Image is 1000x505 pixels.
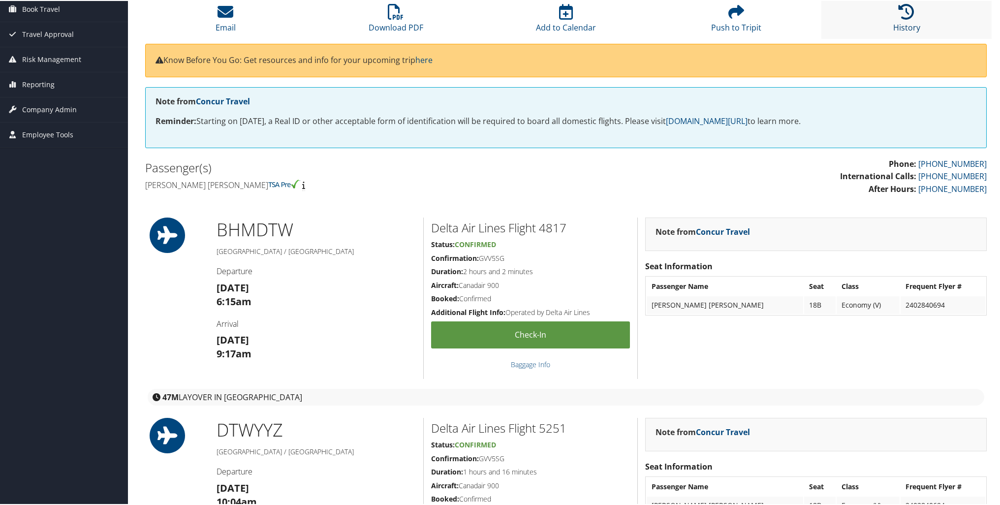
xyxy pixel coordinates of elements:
[647,477,803,495] th: Passenger Name
[431,320,630,347] a: Check-in
[431,280,459,289] strong: Aircraft:
[217,446,416,456] h5: [GEOGRAPHIC_DATA] / [GEOGRAPHIC_DATA]
[804,477,836,495] th: Seat
[268,179,300,188] img: tsa-precheck.png
[711,8,761,32] a: Push to Tripit
[431,219,630,235] h2: Delta Air Lines Flight 4817
[647,277,803,294] th: Passenger Name
[901,277,985,294] th: Frequent Flyer #
[431,266,630,276] h5: 2 hours and 2 minutes
[217,346,251,359] strong: 9:17am
[536,8,596,32] a: Add to Calendar
[431,480,630,490] h5: Canadair 900
[145,179,559,189] h4: [PERSON_NAME] [PERSON_NAME]
[196,95,250,106] a: Concur Travel
[837,477,900,495] th: Class
[889,158,916,168] strong: Phone:
[431,239,455,248] strong: Status:
[431,480,459,489] strong: Aircraft:
[431,280,630,289] h5: Canadair 900
[156,114,976,127] p: Starting on [DATE], a Real ID or other acceptable form of identification will be required to boar...
[918,158,987,168] a: [PHONE_NUMBER]
[217,246,416,255] h5: [GEOGRAPHIC_DATA] / [GEOGRAPHIC_DATA]
[869,183,916,193] strong: After Hours:
[431,252,630,262] h5: GVV5SG
[431,493,630,503] h5: Confirmed
[918,170,987,181] a: [PHONE_NUMBER]
[217,465,416,476] h4: Departure
[22,71,55,96] span: Reporting
[217,280,249,293] strong: [DATE]
[216,8,236,32] a: Email
[431,419,630,436] h2: Delta Air Lines Flight 5251
[645,460,713,471] strong: Seat Information
[369,8,423,32] a: Download PDF
[804,277,836,294] th: Seat
[217,417,416,442] h1: DTW YYZ
[837,295,900,313] td: Economy (V)
[22,21,74,46] span: Travel Approval
[431,466,630,476] h5: 1 hours and 16 minutes
[431,307,630,316] h5: Operated by Delta Air Lines
[22,46,81,71] span: Risk Management
[647,295,803,313] td: [PERSON_NAME] [PERSON_NAME]
[431,293,459,302] strong: Booked:
[455,439,496,448] span: Confirmed
[837,277,900,294] th: Class
[840,170,916,181] strong: International Calls:
[645,260,713,271] strong: Seat Information
[431,266,463,275] strong: Duration:
[918,183,987,193] a: [PHONE_NUMBER]
[156,115,196,126] strong: Reminder:
[217,217,416,241] h1: BHM DTW
[431,453,630,463] h5: GVV5SG
[901,477,985,495] th: Frequent Flyer #
[511,359,550,368] a: Baggage Info
[656,225,750,236] strong: Note from
[217,317,416,328] h4: Arrival
[431,453,479,462] strong: Confirmation:
[148,388,984,405] div: layover in [GEOGRAPHIC_DATA]
[22,96,77,121] span: Company Admin
[217,480,249,494] strong: [DATE]
[22,122,73,146] span: Employee Tools
[217,332,249,346] strong: [DATE]
[156,53,976,66] p: Know Before You Go: Get resources and info for your upcoming trip
[431,293,630,303] h5: Confirmed
[431,252,479,262] strong: Confirmation:
[666,115,748,126] a: [DOMAIN_NAME][URL]
[696,426,750,437] a: Concur Travel
[431,493,459,503] strong: Booked:
[804,295,836,313] td: 18B
[145,158,559,175] h2: Passenger(s)
[901,295,985,313] td: 2402840694
[893,8,920,32] a: History
[156,95,250,106] strong: Note from
[415,54,433,64] a: here
[455,239,496,248] span: Confirmed
[217,294,251,307] strong: 6:15am
[696,225,750,236] a: Concur Travel
[656,426,750,437] strong: Note from
[431,439,455,448] strong: Status:
[431,466,463,475] strong: Duration:
[431,307,505,316] strong: Additional Flight Info:
[217,265,416,276] h4: Departure
[162,391,179,402] strong: 47M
